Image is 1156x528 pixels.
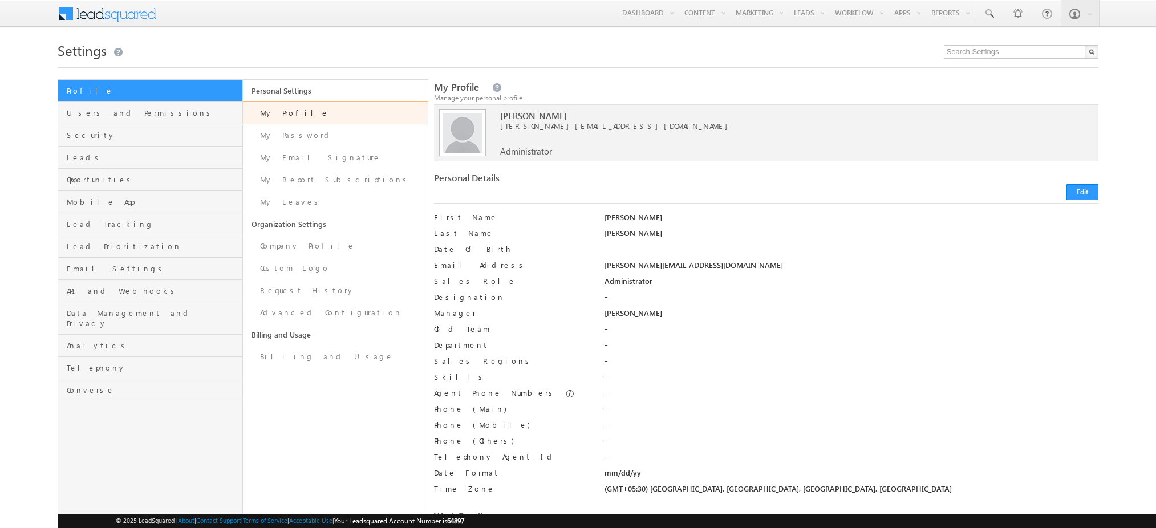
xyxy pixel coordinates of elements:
label: Sales Role [434,276,587,286]
a: Billing and Usage [243,346,428,368]
a: My Report Subscriptions [243,169,428,191]
label: Phone (Mobile) [434,420,530,430]
label: Department [434,340,587,350]
button: Edit [1066,184,1098,200]
a: API and Webhooks [58,280,242,302]
input: Search Settings [944,45,1098,59]
a: Mobile App [58,191,242,213]
a: Converse [58,379,242,401]
a: Analytics [58,335,242,357]
label: Manager [434,308,587,318]
label: Last Name [434,228,587,238]
div: [PERSON_NAME] [605,212,1098,228]
label: Phone (Others) [434,436,587,446]
span: Email Settings [67,263,240,274]
span: Mobile App [67,197,240,207]
a: Lead Prioritization [58,235,242,258]
a: My Profile [243,101,428,124]
span: Leads [67,152,240,163]
label: Telephony Agent Id [434,452,587,462]
a: Data Management and Privacy [58,302,242,335]
a: My Leaves [243,191,428,213]
a: About [178,517,194,524]
a: Security [58,124,242,147]
label: Skills [434,372,587,382]
div: [PERSON_NAME] [605,308,1098,324]
a: My Email Signature [243,147,428,169]
a: Personal Settings [243,80,428,101]
span: Lead Prioritization [67,241,240,251]
span: Converse [67,385,240,395]
span: Administrator [500,146,552,156]
span: My Profile [434,80,479,94]
label: Date Of Birth [434,244,587,254]
div: - [605,436,1098,452]
a: Leads [58,147,242,169]
div: - [605,420,1098,436]
a: Contact Support [196,517,241,524]
a: Company Profile [243,235,428,257]
div: Administrator [605,276,1098,292]
span: [PERSON_NAME][EMAIL_ADDRESS][DOMAIN_NAME] [500,121,1032,131]
label: Sales Regions [434,356,587,366]
a: Users and Permissions [58,102,242,124]
span: API and Webhooks [67,286,240,296]
a: Advanced Configuration [243,302,428,324]
div: - [605,452,1098,468]
label: Old Team [434,324,587,334]
div: [PERSON_NAME][EMAIL_ADDRESS][DOMAIN_NAME] [605,260,1098,276]
a: Profile [58,80,242,102]
a: Acceptable Use [289,517,332,524]
a: Opportunities [58,169,242,191]
div: (GMT+05:30) [GEOGRAPHIC_DATA], [GEOGRAPHIC_DATA], [GEOGRAPHIC_DATA], [GEOGRAPHIC_DATA] [605,484,1098,499]
span: Your Leadsquared Account Number is [334,517,464,525]
a: Telephony [58,357,242,379]
div: mm/dd/yy [605,468,1098,484]
a: Request History [243,279,428,302]
div: - [605,372,1098,388]
label: Phone (Main) [434,404,587,414]
a: Lead Tracking [58,213,242,235]
span: Opportunities [67,174,240,185]
a: Billing and Usage [243,324,428,346]
span: Security [67,130,240,140]
span: Settings [58,41,107,59]
div: - [605,292,1098,308]
div: Work Details [434,511,757,527]
div: [PERSON_NAME] [605,228,1098,244]
span: Lead Tracking [67,219,240,229]
label: Designation [434,292,587,302]
span: Analytics [67,340,240,351]
span: 64897 [447,517,464,525]
span: Users and Permissions [67,108,240,118]
span: © 2025 LeadSquared | | | | | [116,515,464,526]
label: First Name [434,212,587,222]
div: - [605,388,1098,404]
div: Manage your personal profile [434,93,1098,103]
span: Telephony [67,363,240,373]
a: Organization Settings [243,213,428,235]
label: Time Zone [434,484,587,494]
label: Email Address [434,260,587,270]
div: Personal Details [434,173,757,189]
label: Agent Phone Numbers [434,388,557,398]
a: My Password [243,124,428,147]
div: - [605,340,1098,356]
span: Profile [67,86,240,96]
span: [PERSON_NAME] [500,111,1032,121]
div: - [605,356,1098,372]
div: - [605,404,1098,420]
a: Custom Logo [243,257,428,279]
div: - [605,324,1098,340]
label: Date Format [434,468,587,478]
a: Terms of Service [243,517,287,524]
span: Data Management and Privacy [67,308,240,328]
a: Email Settings [58,258,242,280]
